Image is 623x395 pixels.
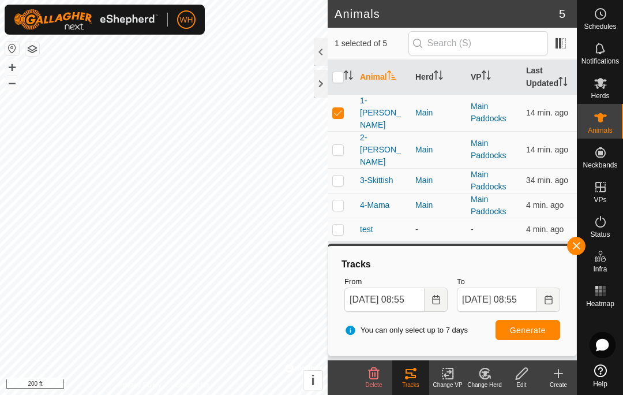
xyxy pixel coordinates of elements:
[429,381,466,389] div: Change VP
[471,102,506,123] a: Main Paddocks
[355,60,411,95] th: Animal
[118,380,162,390] a: Privacy Policy
[521,60,577,95] th: Last Updated
[344,72,353,81] p-sorticon: Activate to sort
[411,60,466,95] th: Herd
[584,23,616,30] span: Schedules
[594,196,606,203] span: VPs
[593,266,607,273] span: Infra
[593,381,607,387] span: Help
[303,371,322,390] button: i
[415,223,461,236] div: -
[482,72,491,81] p-sorticon: Activate to sort
[466,60,521,95] th: VP
[590,231,610,238] span: Status
[415,144,461,156] div: Main
[503,381,540,389] div: Edit
[588,127,613,134] span: Animals
[5,61,19,74] button: +
[577,360,623,392] a: Help
[344,325,468,336] span: You can only select up to 7 days
[583,162,617,169] span: Neckbands
[311,372,315,388] span: i
[340,258,565,271] div: Tracks
[526,108,568,117] span: Aug 23, 2025 at 8:41 AM
[408,31,548,55] input: Search (S)
[387,72,396,81] p-sorticon: Activate to sort
[526,200,564,210] span: Aug 23, 2025 at 8:51 AM
[25,42,39,56] button: Map Layers
[360,223,373,236] span: test
[360,199,389,211] span: 4-Mama
[586,300,614,307] span: Heatmap
[526,145,568,154] span: Aug 23, 2025 at 8:41 AM
[335,38,408,50] span: 1 selected of 5
[471,139,506,160] a: Main Paddocks
[415,199,461,211] div: Main
[14,9,158,30] img: Gallagher Logo
[5,76,19,90] button: –
[591,92,609,99] span: Herds
[415,107,461,119] div: Main
[415,174,461,187] div: Main
[471,170,506,191] a: Main Paddocks
[526,225,564,234] span: Aug 23, 2025 at 8:51 AM
[537,288,560,312] button: Choose Date
[175,380,209,390] a: Contact Us
[471,195,506,216] a: Main Paddocks
[558,79,568,88] p-sorticon: Activate to sort
[366,382,382,388] span: Delete
[335,7,559,21] h2: Animals
[510,326,546,335] span: Generate
[471,225,474,234] app-display-virtual-paddock-transition: -
[526,176,568,185] span: Aug 23, 2025 at 8:21 AM
[496,320,560,340] button: Generate
[457,276,560,288] label: To
[344,276,448,288] label: From
[540,381,577,389] div: Create
[559,5,565,23] span: 5
[360,95,406,131] span: 1-[PERSON_NAME]
[392,381,429,389] div: Tracks
[179,14,193,26] span: WH
[466,381,503,389] div: Change Herd
[360,174,393,187] span: 3-Skittish
[5,42,19,55] button: Reset Map
[360,132,406,168] span: 2-[PERSON_NAME]
[425,288,448,312] button: Choose Date
[581,58,619,65] span: Notifications
[434,72,443,81] p-sorticon: Activate to sort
